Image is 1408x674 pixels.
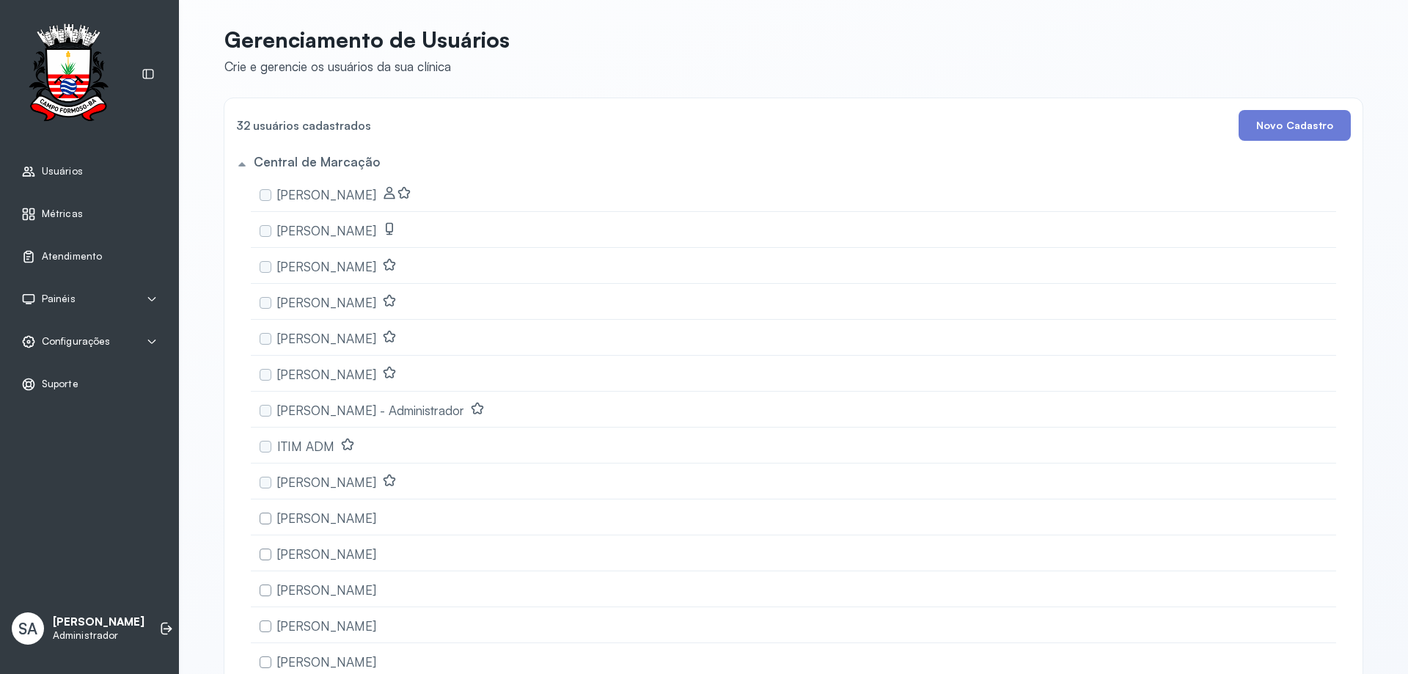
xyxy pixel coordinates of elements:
button: Novo Cadastro [1239,110,1351,141]
span: [PERSON_NAME] [277,223,376,238]
a: Usuários [21,164,158,179]
span: [PERSON_NAME] [277,331,376,346]
span: [PERSON_NAME] [277,367,376,382]
span: ITIM ADM [277,439,334,454]
p: Gerenciamento de Usuários [224,26,510,53]
a: Atendimento [21,249,158,264]
span: [PERSON_NAME] [277,259,376,274]
span: Suporte [42,378,78,390]
span: [PERSON_NAME] [277,618,376,634]
span: [PERSON_NAME] [277,654,376,670]
span: Métricas [42,208,83,220]
span: [PERSON_NAME] - Administrador [277,403,464,418]
span: Painéis [42,293,76,305]
p: Administrador [53,629,144,642]
div: Crie e gerencie os usuários da sua clínica [224,59,510,74]
span: [PERSON_NAME] [277,187,376,202]
span: [PERSON_NAME] [277,582,376,598]
span: [PERSON_NAME] [277,295,376,310]
img: Logotipo do estabelecimento [15,23,121,125]
span: [PERSON_NAME] [277,546,376,562]
h5: Central de Marcação [254,154,380,169]
span: Configurações [42,335,110,348]
a: Métricas [21,207,158,221]
p: [PERSON_NAME] [53,615,144,629]
h4: 32 usuários cadastrados [236,115,371,136]
span: Usuários [42,165,83,177]
span: [PERSON_NAME] [277,475,376,490]
span: Atendimento [42,250,102,263]
span: [PERSON_NAME] [277,510,376,526]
